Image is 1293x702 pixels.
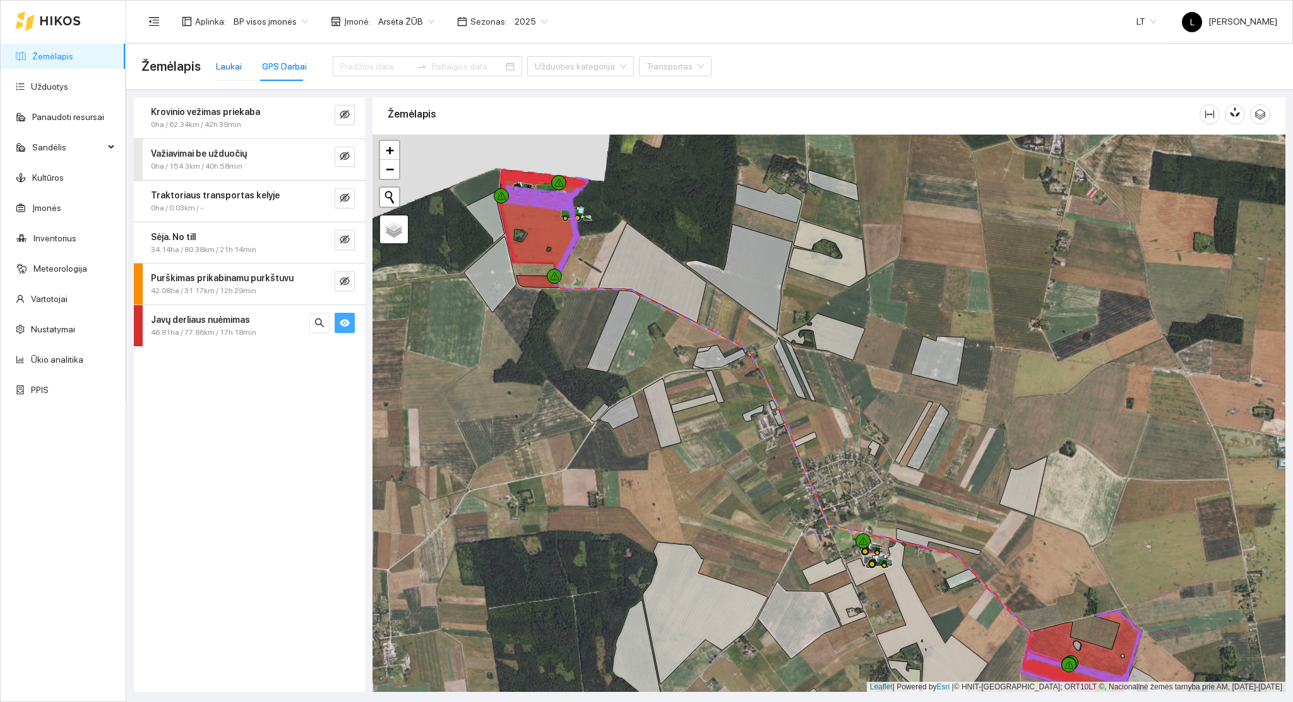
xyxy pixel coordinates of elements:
span: 46.81ha / 77.86km / 17h 18min [151,327,256,339]
span: eye [340,318,350,330]
span: to [417,61,427,71]
a: Žemėlapis [32,51,73,61]
span: − [386,161,394,177]
span: [PERSON_NAME] [1182,16,1277,27]
strong: Sėja. No till [151,232,196,242]
span: swap-right [417,61,427,71]
input: Pabaigos data [432,59,503,73]
span: Sezonas : [470,15,507,28]
button: eye-invisible [335,105,355,125]
a: Nustatymai [31,324,75,334]
div: | Powered by © HNIT-[GEOGRAPHIC_DATA]; ORT10LT ©, Nacionalinė žemės tarnyba prie AM, [DATE]-[DATE] [867,682,1285,693]
a: Įmonės [32,203,61,213]
div: Sėja. No till34.14ha / 80.38km / 21h 14mineye-invisible [134,222,365,263]
span: | [952,682,954,691]
a: Zoom out [380,160,399,179]
a: Ūkio analitika [31,354,83,365]
span: layout [182,16,192,27]
span: eye-invisible [340,276,350,288]
span: 0ha / 62.34km / 42h 39min [151,119,241,131]
span: 0ha / 154.3km / 40h 58min [151,160,242,172]
span: Įmonė : [344,15,371,28]
button: eye-invisible [335,147,355,167]
span: BP visos įmonės [234,12,308,31]
span: shop [331,16,341,27]
span: Arsėta ŽŪB [378,12,434,31]
a: Esri [937,682,950,691]
button: Initiate a new search [380,188,399,207]
a: Vartotojai [31,294,68,304]
div: Žemėlapis [388,96,1200,132]
a: Užduotys [31,82,68,92]
a: Panaudoti resursai [32,112,104,122]
span: eye-invisible [340,151,350,163]
button: eye [335,313,355,333]
span: L [1190,12,1195,32]
span: menu-fold [148,16,160,27]
strong: Krovinio vežimas priekaba [151,107,260,117]
a: PPIS [31,385,49,395]
a: Kultūros [32,172,64,183]
a: Zoom in [380,141,399,160]
strong: Javų derliaus nuėmimas [151,315,250,325]
div: Važiavimai be užduočių0ha / 154.3km / 40h 58mineye-invisible [134,139,365,180]
strong: Traktoriaus transportas kelyje [151,190,280,200]
button: eye-invisible [335,230,355,250]
div: Javų derliaus nuėmimas46.81ha / 77.86km / 17h 18minsearcheye [134,305,365,346]
div: Purškimas prikabinamu purkštuvu42.08ha / 31.17km / 12h 29mineye-invisible [134,263,365,305]
span: Žemėlapis [141,56,201,76]
div: GPS Darbai [262,59,307,73]
span: column-width [1200,109,1219,119]
span: + [386,142,394,158]
button: column-width [1200,104,1220,124]
a: Layers [380,215,408,243]
a: Leaflet [870,682,893,691]
span: calendar [457,16,467,27]
div: Traktoriaus transportas kelyje0ha / 0.03km / -eye-invisible [134,181,365,222]
span: LT [1136,12,1157,31]
span: 34.14ha / 80.38km / 21h 14min [151,244,256,256]
span: eye-invisible [340,234,350,246]
span: eye-invisible [340,193,350,205]
span: 2025 [515,12,547,31]
strong: Purškimas prikabinamu purkštuvu [151,273,294,283]
a: Inventorius [33,233,76,243]
span: eye-invisible [340,109,350,121]
span: 42.08ha / 31.17km / 12h 29min [151,285,256,297]
button: search [309,313,330,333]
a: Meteorologija [33,263,87,274]
strong: Važiavimai be užduočių [151,148,247,159]
button: menu-fold [141,9,167,34]
button: eye-invisible [335,188,355,209]
div: Krovinio vežimas priekaba0ha / 62.34km / 42h 39mineye-invisible [134,97,365,138]
span: Aplinka : [195,15,226,28]
span: Sandėlis [32,135,104,160]
div: Laukai [216,59,242,73]
input: Pradžios data [340,59,412,73]
span: 0ha / 0.03km / - [151,202,203,214]
button: eye-invisible [335,271,355,291]
span: search [314,318,325,330]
